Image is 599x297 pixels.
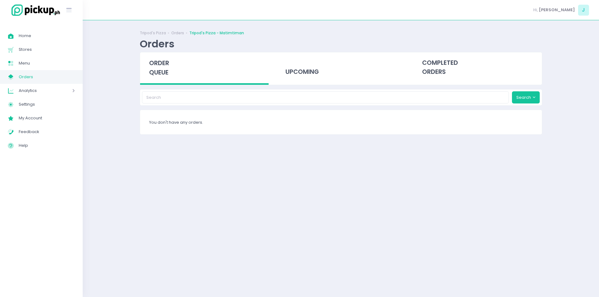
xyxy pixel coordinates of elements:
[171,30,184,36] a: Orders
[140,30,166,36] a: Tripod's Pizza
[189,30,244,36] a: Tripod's Pizza - Matimtiman
[19,46,75,54] span: Stores
[19,100,75,108] span: Settings
[512,91,540,103] button: Search
[19,128,75,136] span: Feedback
[8,3,61,17] img: logo
[140,110,542,134] div: You don't have any orders.
[19,32,75,40] span: Home
[578,5,589,16] span: J
[19,141,75,150] span: Help
[413,52,542,83] div: completed orders
[19,73,75,81] span: Orders
[19,87,55,95] span: Analytics
[149,59,169,77] span: order queue
[19,114,75,122] span: My Account
[19,59,75,67] span: Menu
[539,7,575,13] span: [PERSON_NAME]
[142,91,509,103] input: Search
[140,38,174,50] div: Orders
[533,7,538,13] span: Hi,
[276,52,405,83] div: upcoming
